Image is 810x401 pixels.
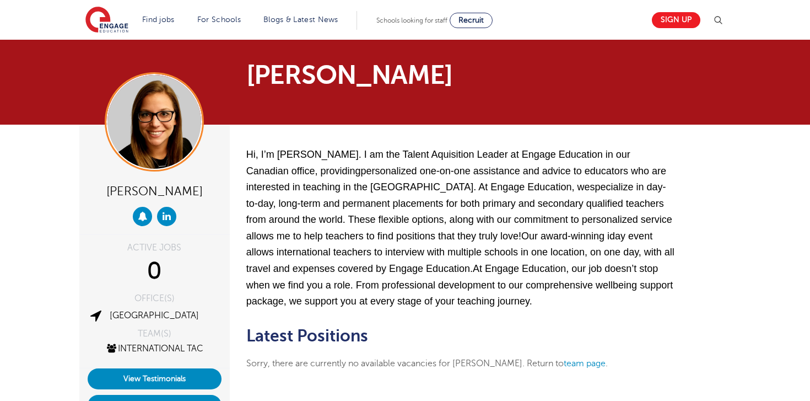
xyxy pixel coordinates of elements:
div: ACTIVE JOBS [88,243,222,252]
span: specialize in day-to-day, long-term and permanent placements for both primary and secondary quali... [246,181,672,242]
a: team page [564,359,606,368]
span: personalized one-on-one assistance and advice to educators who are interested in teaching in the ... [246,165,674,307]
span: Our award-winning iday event allows international teachers to interview with multiple schools in ... [246,231,674,274]
a: Blogs & Latest News [263,15,338,24]
a: International TAC [105,344,203,354]
div: OFFICE(S) [88,294,222,303]
a: View Testimonials [88,368,222,389]
a: For Schools [197,15,241,24]
a: [GEOGRAPHIC_DATA] [110,311,199,320]
span: Hi, I’m [PERSON_NAME]. I am the Talent Aquisition Leader at Engage Education in our Canadian offi... [246,149,630,177]
img: Engage Education [85,7,128,34]
span: Recruit [458,16,484,24]
h2: Latest Positions [246,327,676,345]
a: Sign up [652,12,700,28]
div: [PERSON_NAME] [88,180,222,201]
div: TEAM(S) [88,329,222,338]
div: 0 [88,258,222,285]
a: Recruit [450,13,493,28]
a: Find jobs [142,15,175,24]
span: Schools looking for staff [376,17,447,24]
h1: [PERSON_NAME] [246,62,508,88]
p: Sorry, there are currently no available vacancies for [PERSON_NAME]. Return to . [246,356,676,371]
